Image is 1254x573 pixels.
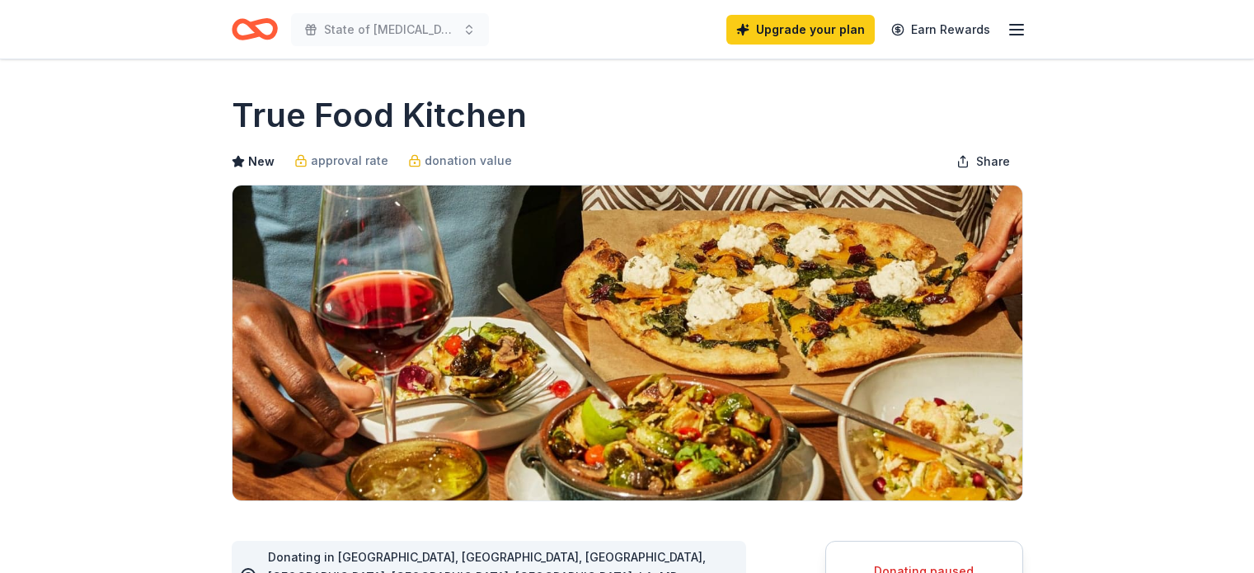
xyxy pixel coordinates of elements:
[232,10,278,49] a: Home
[232,92,527,139] h1: True Food Kitchen
[425,151,512,171] span: donation value
[232,186,1022,500] img: Image for True Food Kitchen
[248,152,275,171] span: New
[291,13,489,46] button: State of [MEDICAL_DATA]
[408,151,512,171] a: donation value
[311,151,388,171] span: approval rate
[726,15,875,45] a: Upgrade your plan
[294,151,388,171] a: approval rate
[324,20,456,40] span: State of [MEDICAL_DATA]
[976,152,1010,171] span: Share
[881,15,1000,45] a: Earn Rewards
[943,145,1023,178] button: Share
